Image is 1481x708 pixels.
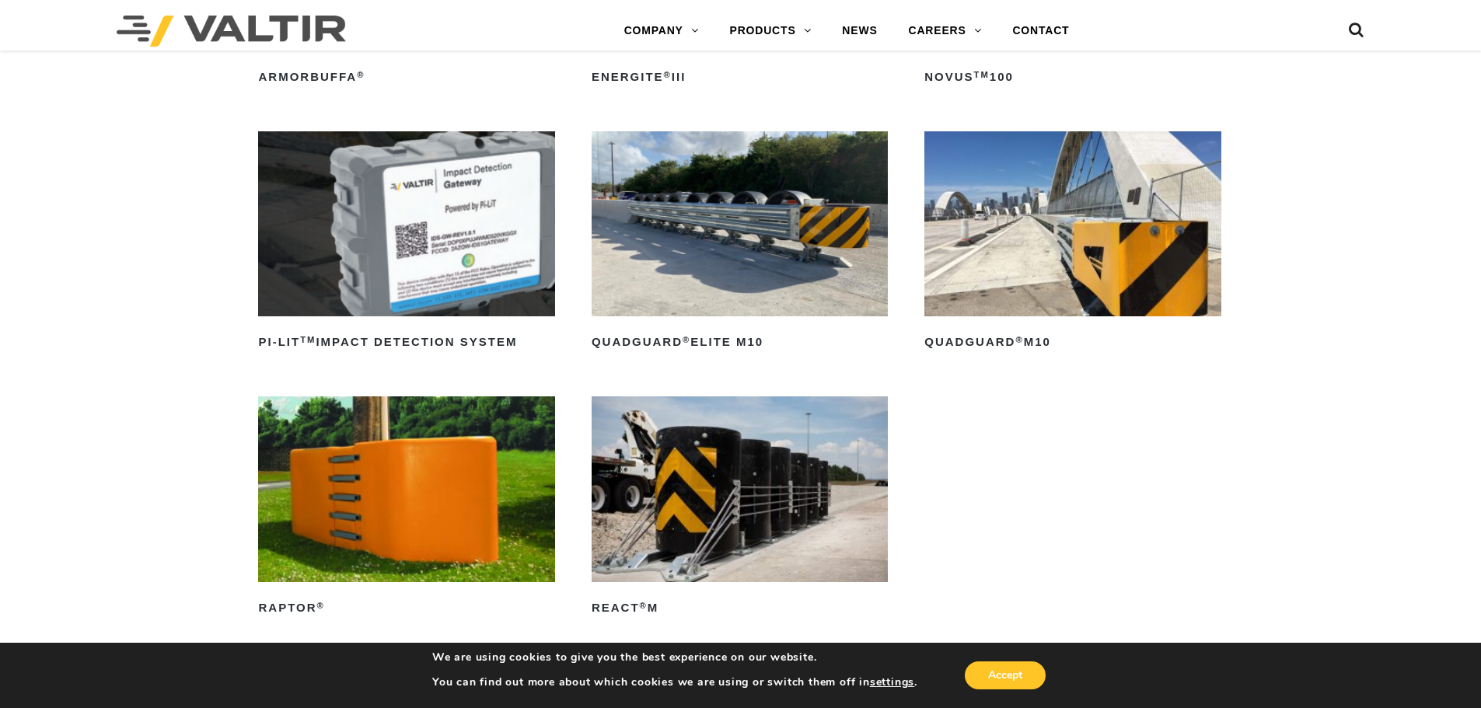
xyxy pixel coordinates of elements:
a: CAREERS [893,16,997,47]
sup: TM [974,70,990,79]
img: Valtir [117,16,346,47]
a: QuadGuard®Elite M10 [592,131,888,355]
h2: RAPTOR [258,596,554,621]
button: settings [870,675,914,689]
a: QuadGuard®M10 [924,131,1221,355]
sup: ® [317,601,325,610]
h2: QuadGuard M10 [924,330,1221,355]
sup: ® [683,335,690,344]
a: PI-LITTMImpact Detection System [258,131,554,355]
h2: REACT M [592,596,888,621]
sup: ® [1015,335,1023,344]
h2: ENERGITE III [592,65,888,89]
a: NEWS [826,16,892,47]
a: CONTACT [997,16,1085,47]
h2: QuadGuard Elite M10 [592,330,888,355]
a: COMPANY [609,16,714,47]
h2: PI-LIT Impact Detection System [258,330,554,355]
p: We are using cookies to give you the best experience on our website. [432,650,917,664]
sup: ® [357,70,365,79]
p: You can find out more about which cookies we are using or switch them off in . [432,675,917,689]
a: REACT®M [592,396,888,620]
button: Accept [965,661,1046,689]
sup: ® [640,601,648,610]
sup: ® [664,70,672,79]
a: RAPTOR® [258,396,554,620]
sup: TM [300,335,316,344]
a: PRODUCTS [714,16,827,47]
h2: ArmorBuffa [258,65,554,89]
h2: NOVUS 100 [924,65,1221,89]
